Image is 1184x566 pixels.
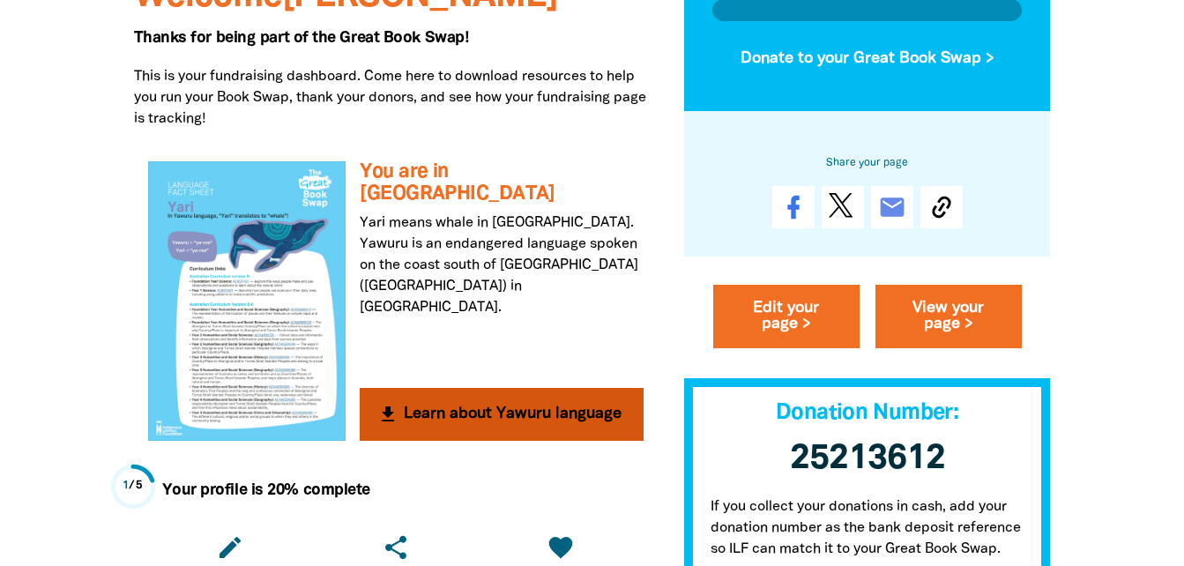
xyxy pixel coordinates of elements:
i: edit [216,533,244,562]
strong: Your profile is 20% complete [162,483,370,497]
span: 25213612 [790,443,945,476]
a: Post [822,187,864,229]
a: Edit your page > [713,286,860,349]
button: Copy Link [920,187,963,229]
h3: You are in [GEOGRAPHIC_DATA] [360,161,643,205]
p: This is your fundraising dashboard. Come here to download resources to help you run your Book Swa... [134,66,658,130]
i: share [382,533,410,562]
a: email [871,187,913,229]
i: favorite [547,533,575,562]
span: Thanks for being part of the Great Book Swap! [134,31,469,45]
img: You are in Yari house [148,161,346,440]
span: 1 [123,480,130,491]
button: Donate to your Great Book Swap > [712,35,1023,83]
div: / 5 [123,478,143,495]
span: Donation Number: [776,404,958,424]
i: email [878,194,906,222]
button: get_app Learn about Yawuru language [360,388,643,441]
a: View your page > [875,286,1022,349]
h6: Share your page [712,153,1023,173]
a: Share [772,187,815,229]
i: get_app [377,404,398,425]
